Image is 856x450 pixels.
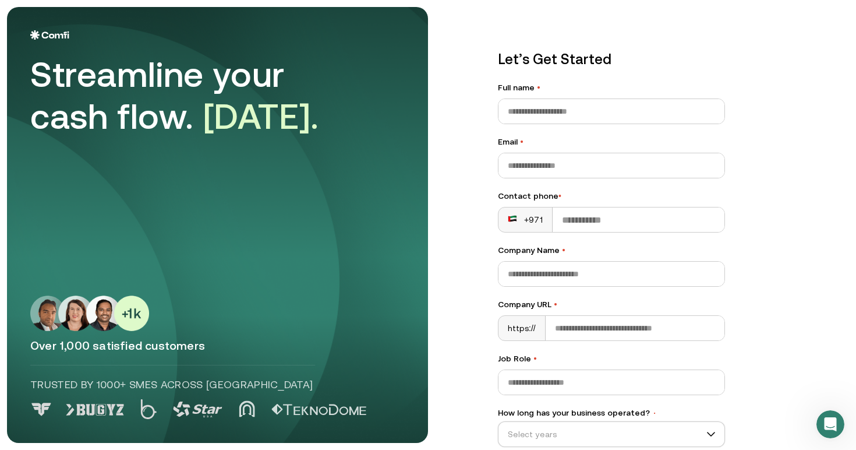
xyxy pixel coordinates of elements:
img: Logo 0 [30,403,52,416]
label: How long has your business operated? [498,407,725,419]
span: • [652,409,657,417]
img: Logo [30,30,69,40]
label: Full name [498,82,725,94]
p: Over 1,000 satisfied customers [30,338,405,353]
div: Streamline your cash flow. [30,54,356,138]
img: Logo 3 [173,402,222,417]
span: • [520,137,523,146]
div: Contact phone [498,190,725,202]
img: Logo 4 [239,400,255,417]
img: Logo 1 [66,404,124,416]
div: +971 [508,214,543,226]
span: • [537,83,540,92]
img: Logo 2 [140,399,157,419]
label: Email [498,136,725,148]
span: • [533,354,537,363]
p: Let’s Get Started [498,49,725,70]
span: • [554,300,557,309]
label: Job Role [498,353,725,365]
p: Trusted by 1000+ SMEs across [GEOGRAPHIC_DATA] [30,377,315,392]
iframe: Intercom live chat [816,410,844,438]
span: • [558,191,561,201]
label: Company URL [498,298,725,311]
label: Company Name [498,244,725,256]
img: Logo 5 [271,404,366,416]
div: https:// [498,316,546,340]
span: [DATE]. [203,96,319,136]
span: • [562,245,565,255]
